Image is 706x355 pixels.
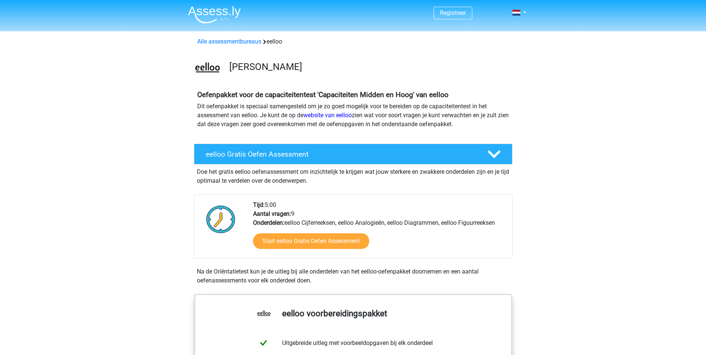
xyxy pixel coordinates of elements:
p: Dit oefenpakket is speciaal samengesteld om je zo goed mogelijk voor te bereiden op de capaciteit... [197,102,509,129]
b: Aantal vragen: [253,210,291,217]
div: Doe het gratis eelloo oefenassessment om inzichtelijk te krijgen wat jouw sterkere en zwakkere on... [194,164,512,185]
a: eelloo Gratis Oefen Assessment [191,144,515,164]
b: Tijd: [253,201,265,208]
h3: [PERSON_NAME] [229,61,507,73]
div: eelloo [194,37,512,46]
img: eelloo.png [194,55,221,81]
a: website van eelloo [303,112,352,119]
b: Oefenpakket voor de capaciteitentest 'Capaciteiten Midden en Hoog' van eelloo [197,90,448,99]
b: Onderdelen: [253,219,284,226]
img: Klok [202,201,240,238]
img: Assessly [188,6,241,23]
h4: eelloo Gratis Oefen Assessment [206,150,475,159]
div: Na de Oriëntatietest kun je de uitleg bij alle onderdelen van het eelloo-oefenpakket doornemen en... [194,267,512,285]
a: Start eelloo Gratis Oefen Assessment [253,233,369,249]
a: Alle assessmentbureaus [197,38,261,45]
a: Registreer [440,9,466,16]
div: 5:00 9 eelloo Cijferreeksen, eelloo Analogieën, eelloo Diagrammen, eelloo Figuurreeksen [247,201,512,258]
